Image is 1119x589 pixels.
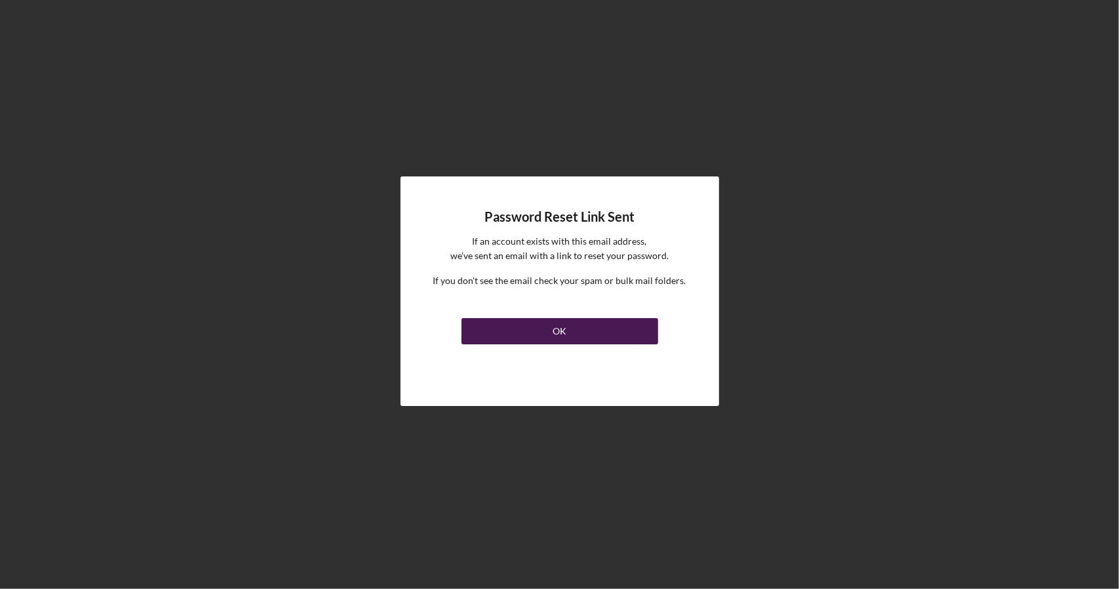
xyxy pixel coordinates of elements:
button: OK [461,318,658,344]
div: OK [553,318,566,344]
p: If you don't see the email check your spam or bulk mail folders. [433,274,686,288]
p: If an account exists with this email address, we've sent an email with a link to reset your passw... [450,234,669,264]
h4: Password Reset Link Sent [484,209,635,224]
a: OK [461,313,658,344]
